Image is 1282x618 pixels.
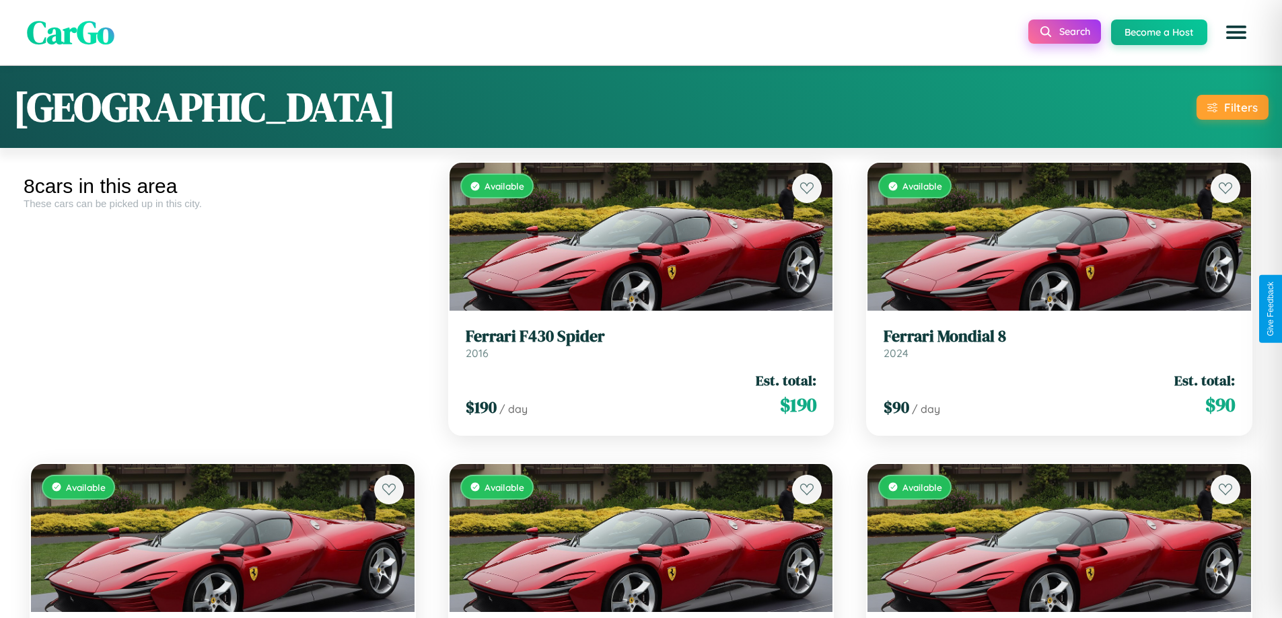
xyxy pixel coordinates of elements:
[1205,391,1235,418] span: $ 90
[1224,100,1258,114] div: Filters
[1059,26,1090,38] span: Search
[466,346,489,360] span: 2016
[756,371,816,390] span: Est. total:
[912,402,940,416] span: / day
[499,402,528,416] span: / day
[884,396,909,418] span: $ 90
[485,180,524,192] span: Available
[780,391,816,418] span: $ 190
[27,10,114,54] span: CarGo
[466,327,817,346] h3: Ferrari F430 Spider
[1266,282,1275,336] div: Give Feedback
[485,481,524,493] span: Available
[1028,20,1101,44] button: Search
[902,180,942,192] span: Available
[1111,20,1207,45] button: Become a Host
[902,481,942,493] span: Available
[1217,13,1255,51] button: Open menu
[884,346,909,360] span: 2024
[1174,371,1235,390] span: Est. total:
[13,79,396,134] h1: [GEOGRAPHIC_DATA]
[884,327,1235,346] h3: Ferrari Mondial 8
[1197,95,1269,120] button: Filters
[24,198,422,209] div: These cars can be picked up in this city.
[66,481,106,493] span: Available
[24,175,422,198] div: 8 cars in this area
[884,327,1235,360] a: Ferrari Mondial 82024
[466,327,817,360] a: Ferrari F430 Spider2016
[466,396,497,418] span: $ 190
